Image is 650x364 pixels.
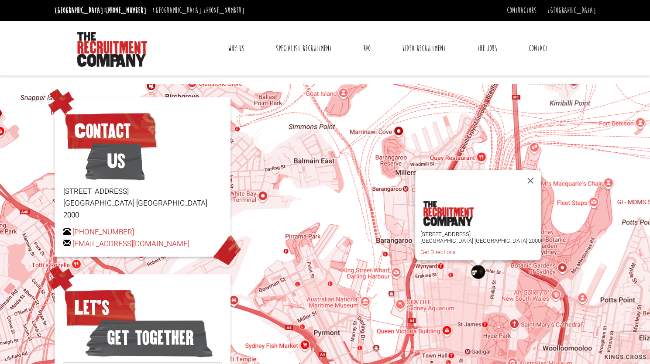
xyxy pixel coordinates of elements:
[221,38,251,59] a: Why Us
[423,201,473,226] img: the-recruitment-company.png
[77,32,147,67] img: The Recruitment Company
[85,316,213,360] span: get together
[151,3,247,17] li: [GEOGRAPHIC_DATA]:
[72,227,134,237] a: [PHONE_NUMBER]
[85,139,145,183] span: Us
[520,170,541,191] button: Close
[420,231,541,244] p: [STREET_ADDRESS] [GEOGRAPHIC_DATA] [GEOGRAPHIC_DATA] 2000
[357,38,377,59] a: RPO
[507,6,537,15] a: Contractors
[105,6,146,15] a: [PHONE_NUMBER]
[203,6,244,15] a: [PHONE_NUMBER]
[471,38,504,59] a: The Jobs
[468,261,488,282] div: The Recruitment Company
[269,38,338,59] a: Specialist Recruitment
[72,238,189,249] a: [EMAIL_ADDRESS][DOMAIN_NAME]
[522,38,554,59] a: Contact
[63,109,158,153] span: Contact
[547,6,596,15] a: [GEOGRAPHIC_DATA]
[63,185,222,221] p: [STREET_ADDRESS] [GEOGRAPHIC_DATA] [GEOGRAPHIC_DATA] 2000
[52,3,148,17] li: [GEOGRAPHIC_DATA]:
[63,286,137,330] span: Let’s
[396,38,452,59] a: Video Recruitment
[420,249,456,255] a: Get Directions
